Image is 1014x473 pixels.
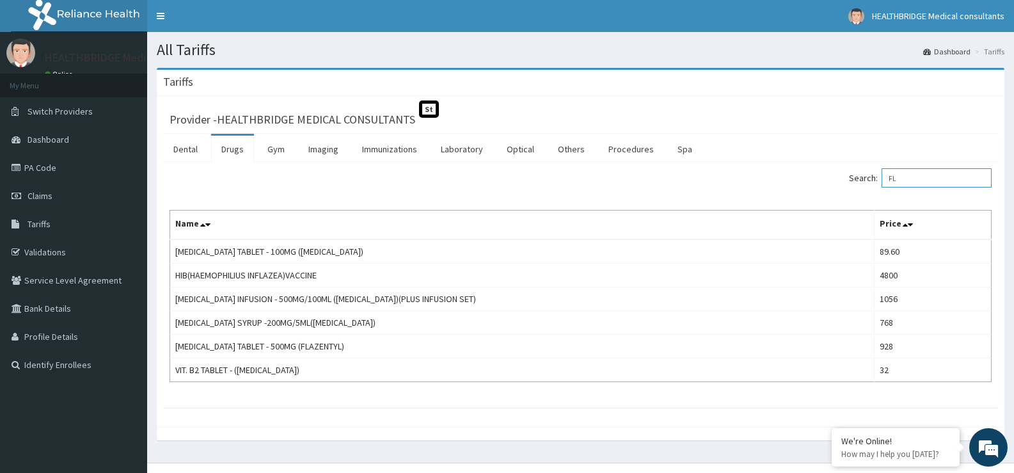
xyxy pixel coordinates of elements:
[170,311,875,335] td: [MEDICAL_DATA] SYRUP -200MG/5ML([MEDICAL_DATA])
[496,136,544,163] a: Optical
[170,239,875,264] td: [MEDICAL_DATA] TABLET - 100MG ([MEDICAL_DATA])
[874,311,991,335] td: 768
[419,100,439,118] span: St
[548,136,595,163] a: Others
[872,10,1004,22] span: HEALTHBRIDGE Medical consultants
[28,218,51,230] span: Tariffs
[170,358,875,382] td: VIT. B2 TABLET - ([MEDICAL_DATA])
[67,72,215,88] div: Chat with us now
[848,8,864,24] img: User Image
[24,64,52,96] img: d_794563401_company_1708531726252_794563401
[841,449,950,460] p: How may I help you today?
[170,114,415,125] h3: Provider - HEALTHBRIDGE MEDICAL CONSULTANTS
[874,239,991,264] td: 89.60
[210,6,241,37] div: Minimize live chat window
[257,136,295,163] a: Gym
[157,42,1004,58] h1: All Tariffs
[74,150,177,279] span: We're online!
[45,52,223,63] p: HEALTHBRIDGE Medical consultants
[6,327,244,372] textarea: Type your message and hit 'Enter'
[841,435,950,447] div: We're Online!
[874,211,991,240] th: Price
[849,168,992,188] label: Search:
[170,211,875,240] th: Name
[6,38,35,67] img: User Image
[211,136,254,163] a: Drugs
[28,190,52,202] span: Claims
[352,136,427,163] a: Immunizations
[28,134,69,145] span: Dashboard
[298,136,349,163] a: Imaging
[874,287,991,311] td: 1056
[163,136,208,163] a: Dental
[882,168,992,188] input: Search:
[170,335,875,358] td: [MEDICAL_DATA] TABLET - 500MG (FLAZENTYL)
[667,136,702,163] a: Spa
[45,70,75,79] a: Online
[170,287,875,311] td: [MEDICAL_DATA] INFUSION - 500MG/100ML ([MEDICAL_DATA])(PLUS INFUSION SET)
[431,136,493,163] a: Laboratory
[972,46,1004,57] li: Tariffs
[163,76,193,88] h3: Tariffs
[874,358,991,382] td: 32
[170,264,875,287] td: HIB(HAEMOPHILIUS INFLAZEA)VACCINE
[598,136,664,163] a: Procedures
[28,106,93,117] span: Switch Providers
[874,335,991,358] td: 928
[874,264,991,287] td: 4800
[923,46,970,57] a: Dashboard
